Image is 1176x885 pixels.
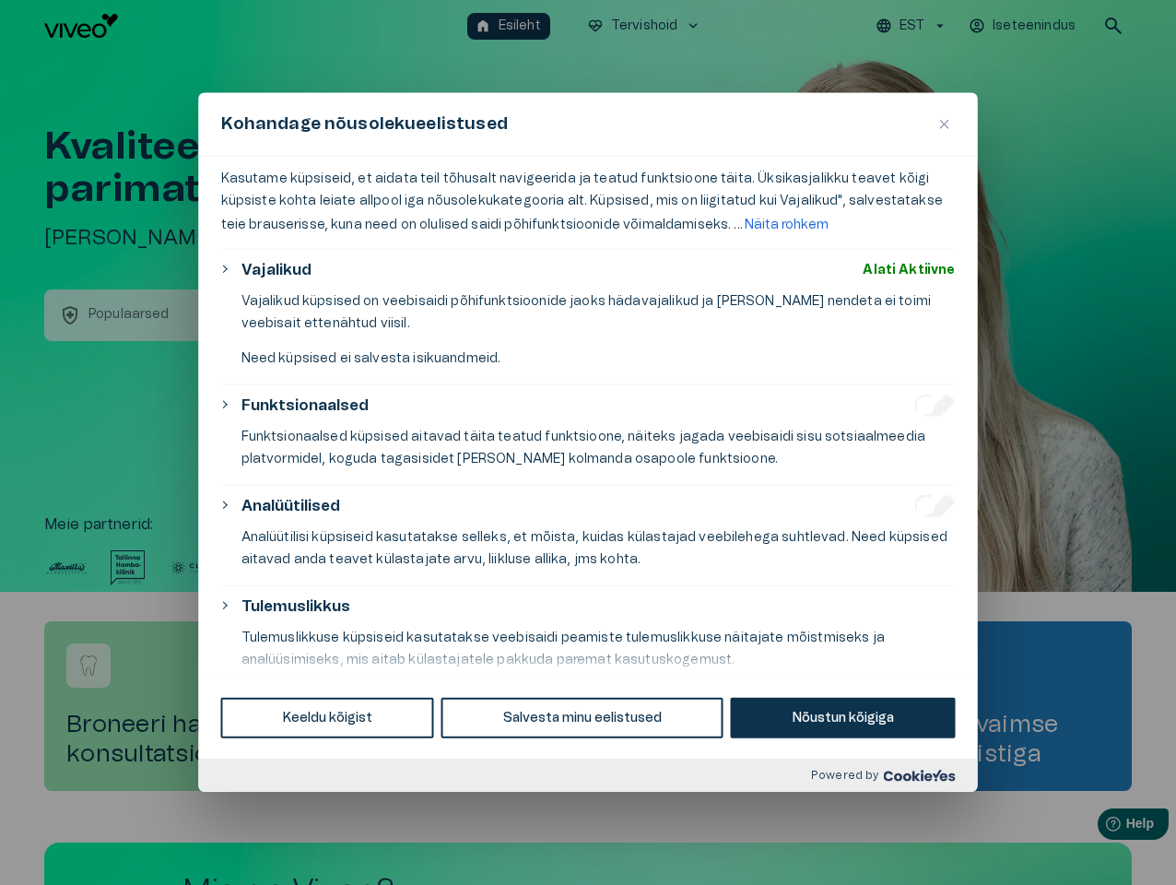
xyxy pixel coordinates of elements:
[221,168,956,238] p: Kasutame küpsiseid, et aidata teil tõhusalt navigeerida ja teatud funktsioone täita. Üksikasjalik...
[884,770,956,782] img: Cookieyes logo
[241,596,350,618] button: Tulemuslikkus
[915,495,956,517] input: Luba Analüütilised
[241,259,312,281] button: Vajalikud
[940,120,949,129] img: Close
[241,495,340,517] button: Analüütilised
[94,15,122,29] span: Help
[934,113,956,136] button: Sulge
[915,395,956,417] input: Luba Funktsionaalsed
[221,113,508,136] span: Kohandage nõusolekueelistused
[441,698,723,738] button: Salvesta minu eelistused
[241,290,956,335] p: Vajalikud küpsised on veebisaidi põhifunktsioonide jaoks hädavajalikud ja [PERSON_NAME] nendeta e...
[743,212,830,238] button: Näita rohkem
[863,259,955,281] span: Alati Aktiivne
[199,93,978,792] div: Kohandage nõusolekueelistused
[241,526,956,571] p: Analüütilisi küpsiseid kasutatakse selleks, et mõista, kuidas külastajad veebilehega suhtlevad. N...
[241,627,956,671] p: Tulemuslikkuse küpsiseid kasutatakse veebisaidi peamiste tulemuslikkuse näitajate mõistmiseks ja ...
[241,426,956,470] p: Funktsionaalsed küpsised aitavad täita teatud funktsioone, näiteks jagada veebisaidi sisu sotsiaa...
[241,395,369,417] button: Funktsionaalsed
[221,698,434,738] button: Keeldu kõigist
[731,698,956,738] button: Nõustun kõigiga
[199,759,978,792] div: Powered by
[241,348,956,370] p: Need küpsised ei salvesta isikuandmeid.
